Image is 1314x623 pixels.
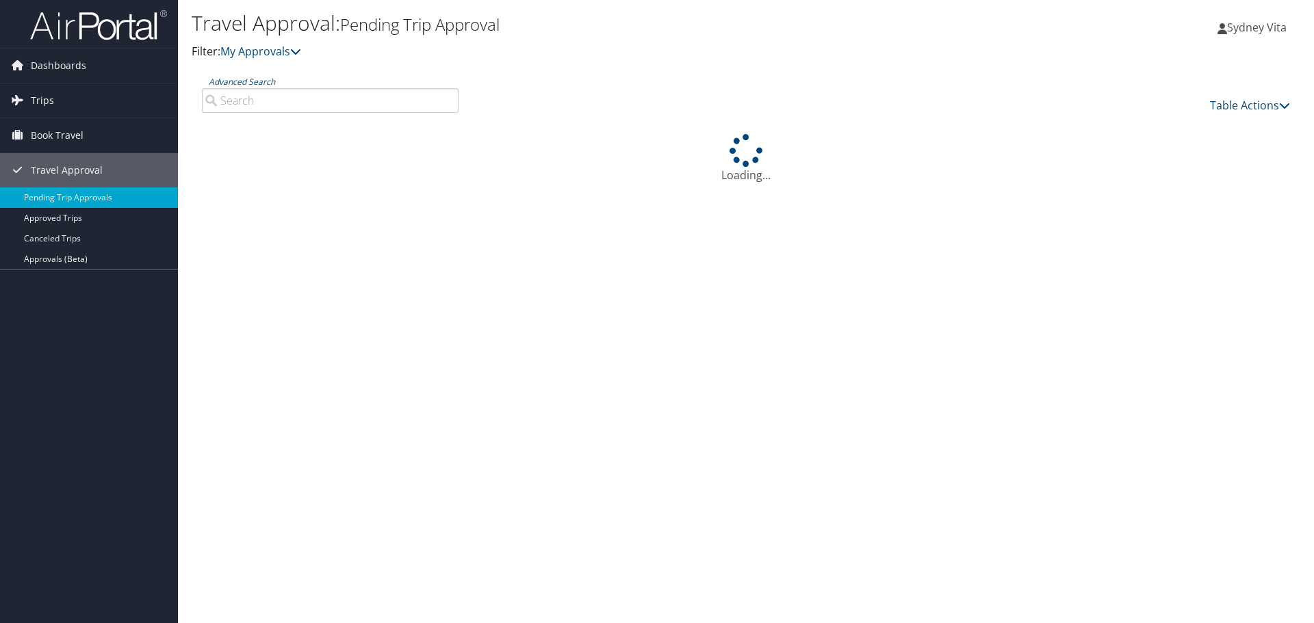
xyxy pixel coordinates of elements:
[220,44,301,59] a: My Approvals
[202,88,459,113] input: Advanced Search
[1210,98,1290,113] a: Table Actions
[209,76,275,88] a: Advanced Search
[192,134,1300,183] div: Loading...
[192,43,931,61] p: Filter:
[31,49,86,83] span: Dashboards
[1218,7,1300,48] a: Sydney Vita
[31,153,103,187] span: Travel Approval
[30,9,167,41] img: airportal-logo.png
[1227,20,1287,35] span: Sydney Vita
[31,83,54,118] span: Trips
[340,13,500,36] small: Pending Trip Approval
[192,9,931,38] h1: Travel Approval:
[31,118,83,153] span: Book Travel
